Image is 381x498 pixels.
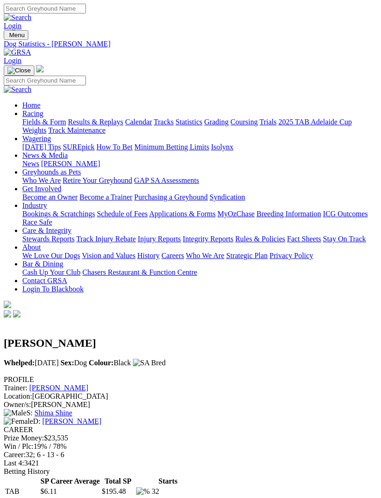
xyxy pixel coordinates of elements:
[154,118,174,126] a: Tracks
[22,151,68,159] a: News & Media
[4,65,34,76] button: Toggle navigation
[97,210,147,218] a: Schedule of Fees
[22,268,377,277] div: Bar & Dining
[136,487,150,496] img: %
[4,301,11,308] img: logo-grsa-white.png
[4,417,33,426] img: Female
[40,477,100,486] th: SP Career Average
[4,409,33,417] span: S:
[134,193,208,201] a: Purchasing a Greyhound
[22,110,43,117] a: Racing
[22,160,377,168] div: News & Media
[22,143,61,151] a: [DATE] Tips
[60,359,87,367] span: Dog
[217,210,255,218] a: MyOzChase
[4,76,86,85] input: Search
[134,176,199,184] a: GAP SA Assessments
[22,277,67,285] a: Contact GRSA
[4,40,377,48] a: Dog Statistics - [PERSON_NAME]
[4,459,377,467] div: 3421
[323,210,368,218] a: ICG Outcomes
[4,392,377,401] div: [GEOGRAPHIC_DATA]
[204,118,229,126] a: Grading
[4,434,44,442] span: Prize Money:
[29,384,88,392] a: [PERSON_NAME]
[256,210,321,218] a: Breeding Information
[4,48,31,57] img: GRSA
[4,451,26,459] span: Career:
[76,235,136,243] a: Track Injury Rebate
[7,67,31,74] img: Close
[4,310,11,317] img: facebook.svg
[211,143,233,151] a: Isolynx
[34,409,72,417] a: Shima Shine
[22,235,74,243] a: Stewards Reports
[89,359,113,367] b: Colour:
[22,176,377,185] div: Greyhounds as Pets
[22,126,46,134] a: Weights
[97,143,133,151] a: How To Bet
[48,126,105,134] a: Track Maintenance
[36,65,44,72] img: logo-grsa-white.png
[4,375,377,384] div: PROFILE
[138,235,181,243] a: Injury Reports
[4,409,26,417] img: Male
[89,359,131,367] span: Black
[151,487,184,496] td: 32
[210,193,245,201] a: Syndication
[22,168,81,176] a: Greyhounds as Pets
[22,135,51,142] a: Wagering
[4,434,377,442] div: $23,535
[176,118,203,126] a: Statistics
[22,185,61,193] a: Get Involved
[22,268,80,276] a: Cash Up Your Club
[101,487,135,496] td: $195.48
[137,252,159,259] a: History
[22,260,63,268] a: Bar & Dining
[149,210,216,218] a: Applications & Forms
[161,252,184,259] a: Careers
[22,193,78,201] a: Become an Owner
[22,243,41,251] a: About
[22,226,72,234] a: Care & Integrity
[63,176,132,184] a: Retire Your Greyhound
[323,235,366,243] a: Stay On Track
[4,384,27,392] span: Trainer:
[269,252,313,259] a: Privacy Policy
[278,118,352,126] a: 2025 TAB Adelaide Cup
[40,487,100,496] td: $6.11
[22,201,47,209] a: Industry
[4,359,35,367] b: Whelped:
[4,359,59,367] span: [DATE]
[22,160,39,168] a: News
[133,359,166,367] img: SA Bred
[13,310,20,317] img: twitter.svg
[4,392,32,400] span: Location:
[22,235,377,243] div: Care & Integrity
[287,235,321,243] a: Fact Sheets
[60,359,74,367] b: Sex:
[22,218,52,226] a: Race Safe
[22,210,95,218] a: Bookings & Scratchings
[22,101,40,109] a: Home
[4,30,28,40] button: Toggle navigation
[101,477,135,486] th: Total SP
[235,235,285,243] a: Rules & Policies
[5,487,39,496] td: TAB
[4,442,33,450] span: Win / Plc:
[22,193,377,201] div: Get Involved
[4,85,32,94] img: Search
[226,252,268,259] a: Strategic Plan
[22,118,377,135] div: Racing
[63,143,94,151] a: SUREpick
[4,442,377,451] div: 19% / 78%
[22,176,61,184] a: Who We Are
[22,118,66,126] a: Fields & Form
[4,337,377,349] h2: [PERSON_NAME]
[4,467,377,476] div: Betting History
[82,252,135,259] a: Vision and Values
[4,459,24,467] span: Last 4:
[22,210,377,226] div: Industry
[259,118,276,126] a: Trials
